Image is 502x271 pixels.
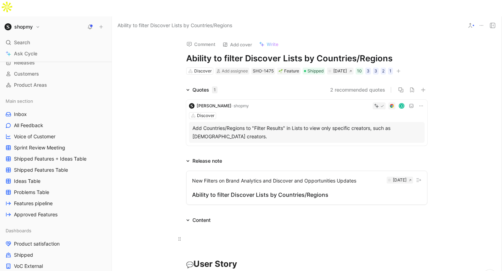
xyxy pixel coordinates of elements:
[303,68,325,75] div: Shipped
[333,68,347,75] div: [DATE]
[330,86,385,94] button: 2 recommended quotes
[14,111,27,118] span: Inbox
[6,98,33,104] span: Main section
[3,57,109,68] a: Releases
[14,211,58,218] span: Approved Features
[183,157,225,165] div: Release note
[3,239,109,249] a: Product satisfaction
[183,39,219,49] button: Comment
[14,167,68,173] span: Shipped Features Table
[14,263,43,270] span: VoC External
[193,259,237,269] strong: User Story
[186,171,427,205] button: New Filters on Brand Analytics and Discover and Opportunities Updates[DATE]Ability to filter Disc...
[14,59,35,66] span: Releases
[183,216,213,224] div: Content
[192,157,222,165] div: Release note
[183,86,220,94] div: Quotes1
[14,70,39,77] span: Customers
[219,40,255,49] button: Add cover
[14,240,60,247] span: Product satisfaction
[222,68,248,73] span: Add assignee
[192,86,218,94] div: Quotes
[277,68,301,75] div: 🌱Feature
[14,133,55,140] span: Voice of Customer
[256,39,282,49] button: Write
[231,103,249,108] span: · shopmy
[194,68,212,75] div: Discover
[14,178,40,185] span: Ideas Table
[3,225,109,236] div: Dashboards
[14,122,43,129] span: All Feedback
[14,251,33,258] span: Shipped
[186,261,193,268] span: 💬
[14,189,49,196] span: Problems Table
[197,103,231,108] span: [PERSON_NAME]
[3,176,109,186] a: Ideas Table
[192,216,211,224] div: Content
[393,177,406,184] div: [DATE]
[14,155,86,162] span: Shipped Features + Ideas Table
[3,142,109,153] a: Sprint Review Meeting
[3,131,109,142] a: Voice of Customer
[357,68,362,75] div: 10
[186,53,427,64] h1: Ability to filter Discover Lists by Countries/Regions
[117,21,232,30] span: Ability to filter Discover Lists by Countries/Regions
[3,250,109,260] a: Shipped
[3,198,109,209] a: Features pipeline
[3,37,109,48] div: Search
[374,68,377,75] div: 3
[3,165,109,175] a: Shipped Features Table
[6,227,31,234] span: Dashboards
[14,82,47,88] span: Product Areas
[3,187,109,198] a: Problems Table
[367,68,370,75] div: 3
[3,69,109,79] a: Customers
[197,112,214,119] div: Discover
[279,69,283,73] img: 🌱
[267,41,279,47] span: Write
[3,48,109,59] a: Ask Cycle
[3,96,109,106] div: Main section
[192,191,421,199] div: Ability to filter Discover Lists by Countries/Regions
[3,80,109,90] a: Product Areas
[189,103,195,109] img: logo
[382,68,385,75] div: 2
[192,177,356,185] div: New Filters on Brand Analytics and Discover and Opportunities Updates
[307,68,324,75] span: Shipped
[5,23,12,30] img: shopmy
[279,68,299,75] div: Feature
[3,109,109,119] a: Inbox
[14,200,53,207] span: Features pipeline
[3,120,109,131] a: All Feedback
[212,86,218,93] div: 1
[3,209,109,220] a: Approved Features
[253,68,274,75] div: SHO-1475
[400,104,404,108] div: S
[14,144,65,151] span: Sprint Review Meeting
[3,154,109,164] a: Shipped Features + Ideas Table
[14,38,30,47] span: Search
[389,68,391,75] div: 1
[14,49,37,58] span: Ask Cycle
[3,96,109,220] div: Main sectionInboxAll FeedbackVoice of CustomerSprint Review MeetingShipped Features + Ideas Table...
[3,22,42,32] button: shopmyshopmy
[14,24,33,30] h1: shopmy
[192,124,421,141] div: Add Countries/Regions to "Filter Results" in Lists to view only specific creators, such as [DEMOG...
